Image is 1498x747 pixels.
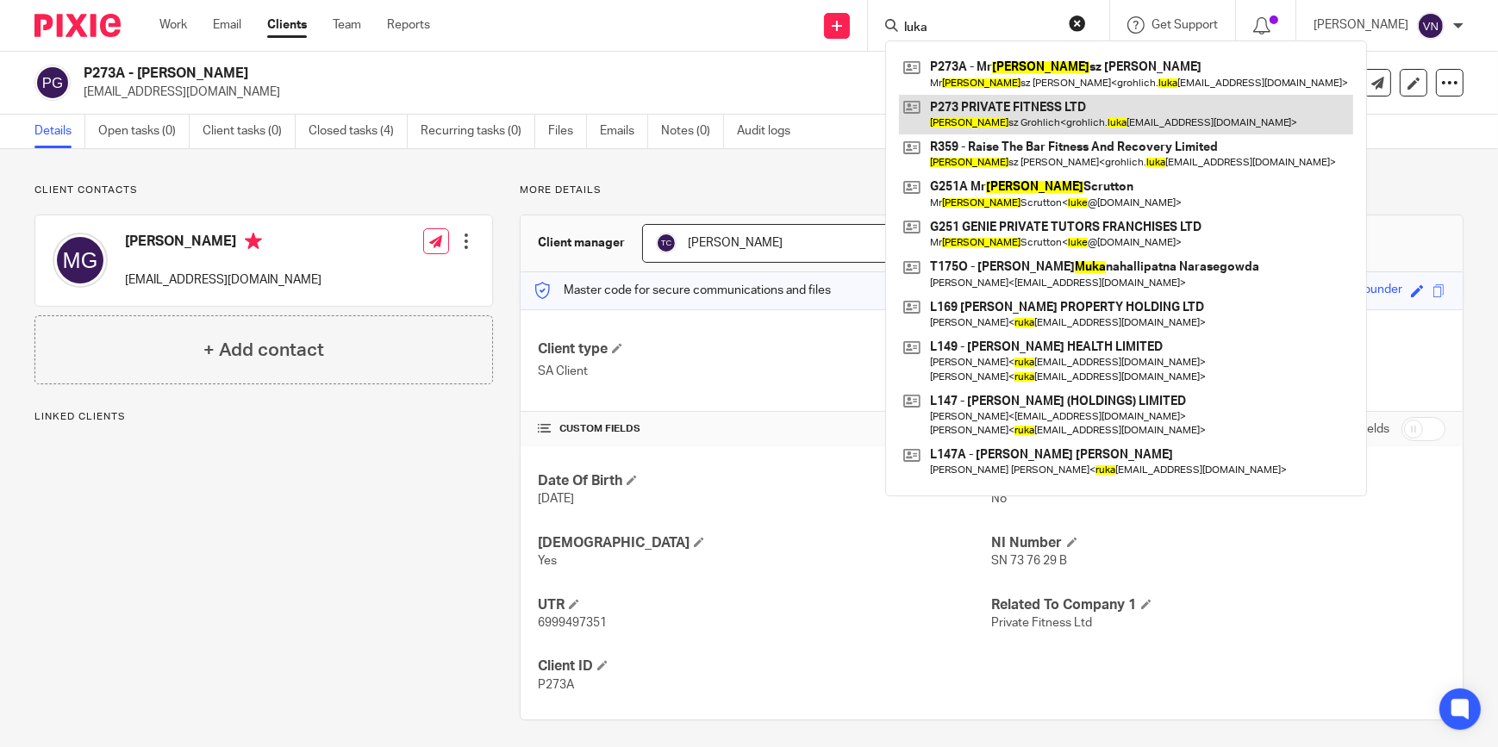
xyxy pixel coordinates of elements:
[538,679,574,691] span: P273A
[53,233,108,288] img: svg%3E
[125,271,321,289] p: [EMAIL_ADDRESS][DOMAIN_NAME]
[245,233,262,250] i: Primary
[538,617,607,629] span: 6999497351
[538,472,991,490] h4: Date Of Birth
[34,410,493,424] p: Linked clients
[992,534,1445,552] h4: NI Number
[84,65,1000,83] h2: P273A - [PERSON_NAME]
[98,115,190,148] a: Open tasks (0)
[656,233,677,253] img: svg%3E
[661,115,724,148] a: Notes (0)
[992,617,1093,629] span: Private Fitness Ltd
[600,115,648,148] a: Emails
[688,237,783,249] span: [PERSON_NAME]
[309,115,408,148] a: Closed tasks (4)
[548,115,587,148] a: Files
[267,16,307,34] a: Clients
[992,596,1445,614] h4: Related To Company 1
[34,184,493,197] p: Client contacts
[737,115,803,148] a: Audit logs
[1069,15,1086,32] button: Clear
[534,282,831,299] p: Master code for secure communications and files
[213,16,241,34] a: Email
[1417,12,1445,40] img: svg%3E
[421,115,535,148] a: Recurring tasks (0)
[84,84,1229,101] p: [EMAIL_ADDRESS][DOMAIN_NAME]
[992,493,1008,505] span: No
[538,340,991,358] h4: Client type
[538,493,574,505] span: [DATE]
[538,422,991,436] h4: CUSTOM FIELDS
[159,16,187,34] a: Work
[902,21,1058,36] input: Search
[992,555,1068,567] span: SN 73 76 29 B
[34,14,121,37] img: Pixie
[1152,19,1218,31] span: Get Support
[387,16,430,34] a: Reports
[538,596,991,614] h4: UTR
[520,184,1464,197] p: More details
[125,233,321,254] h4: [PERSON_NAME]
[1314,16,1408,34] p: [PERSON_NAME]
[538,555,557,567] span: Yes
[34,115,85,148] a: Details
[203,337,324,364] h4: + Add contact
[538,363,991,380] p: SA Client
[333,16,361,34] a: Team
[203,115,296,148] a: Client tasks (0)
[538,234,625,252] h3: Client manager
[538,534,991,552] h4: [DEMOGRAPHIC_DATA]
[34,65,71,101] img: svg%3E
[538,657,991,675] h4: Client ID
